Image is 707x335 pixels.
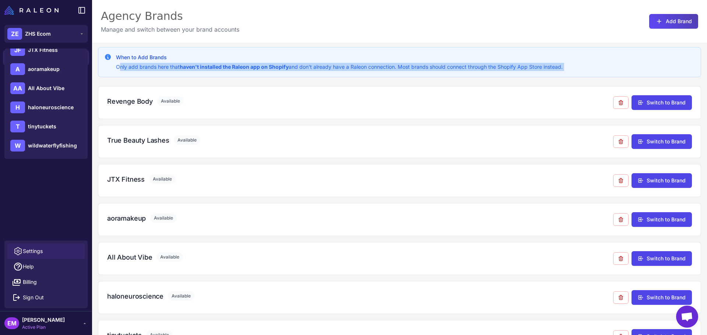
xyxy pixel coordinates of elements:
span: Help [23,263,34,271]
span: Available [150,213,177,223]
span: Settings [23,247,43,255]
div: JF [10,44,25,56]
button: Switch to Brand [632,134,692,149]
button: Switch to Brand [632,212,692,227]
button: ZEZHS Ecom [4,25,88,43]
span: wildwaterflyfishing [28,142,77,150]
button: Switch to Brand [632,290,692,305]
span: Active Plan [22,324,65,331]
h3: aoramakeup [107,213,146,223]
span: tinytuckets [28,122,56,131]
button: Remove from agency [613,213,629,226]
button: Remove from agency [613,135,629,148]
button: Switch to Brand [632,95,692,110]
span: Billing [23,278,37,286]
div: H [10,101,25,113]
span: Available [157,96,184,106]
button: Sign Out [7,290,85,305]
div: W [10,140,25,152]
div: EM [4,317,19,329]
button: Switch to Brand [632,173,692,188]
button: Remove from agency [613,174,629,187]
button: Remove from agency [613,252,629,265]
button: Remove from agency [613,291,629,304]
img: Raleon Logo [4,6,59,15]
h3: JTX Fitness [107,174,145,184]
h3: haloneuroscience [107,291,163,301]
a: Manage Brands [3,50,89,65]
span: Available [174,135,200,145]
h3: When to Add Brands [116,53,563,61]
div: Agency Brands [101,9,239,24]
div: T [10,121,25,132]
button: Add Brand [649,14,698,29]
h3: True Beauty Lashes [107,135,169,145]
span: Available [149,174,176,184]
div: A [10,63,25,75]
h3: Revenge Body [107,96,153,106]
div: ZE [7,28,22,40]
h3: All About Vibe [107,252,152,262]
span: Available [156,252,183,262]
span: Sign Out [23,293,44,302]
button: Switch to Brand [632,251,692,266]
span: All About Vibe [28,84,64,92]
span: haloneuroscience [28,103,74,111]
span: aoramakeup [28,65,60,73]
button: Remove from agency [613,96,629,109]
p: Manage and switch between your brand accounts [101,25,239,34]
div: AA [10,82,25,94]
a: Help [7,259,85,274]
span: [PERSON_NAME] [22,316,65,324]
div: Chat abierto [676,306,698,328]
p: Only add brands here that and don't already have a Raleon connection. Most brands should connect ... [116,63,563,71]
span: ZHS Ecom [25,30,51,38]
span: Available [168,291,194,301]
span: JTX Fitness [28,46,58,54]
strong: haven't installed the Raleon app on Shopify [180,64,289,70]
a: Raleon Logo [4,6,61,15]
